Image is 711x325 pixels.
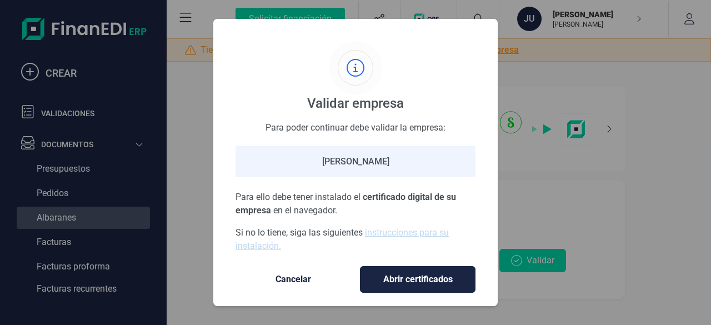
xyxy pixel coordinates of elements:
[236,121,475,133] div: Para poder continuar debe validar la empresa:
[236,191,475,217] p: Para ello debe tener instalado el en el navegador.
[247,273,340,286] span: Cancelar
[372,273,464,286] span: Abrir certificados
[236,266,351,293] button: Cancelar
[236,226,475,253] p: Si no lo tiene, siga las siguientes
[360,266,475,293] button: Abrir certificados
[236,146,475,177] div: [PERSON_NAME]
[307,94,404,112] div: Validar empresa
